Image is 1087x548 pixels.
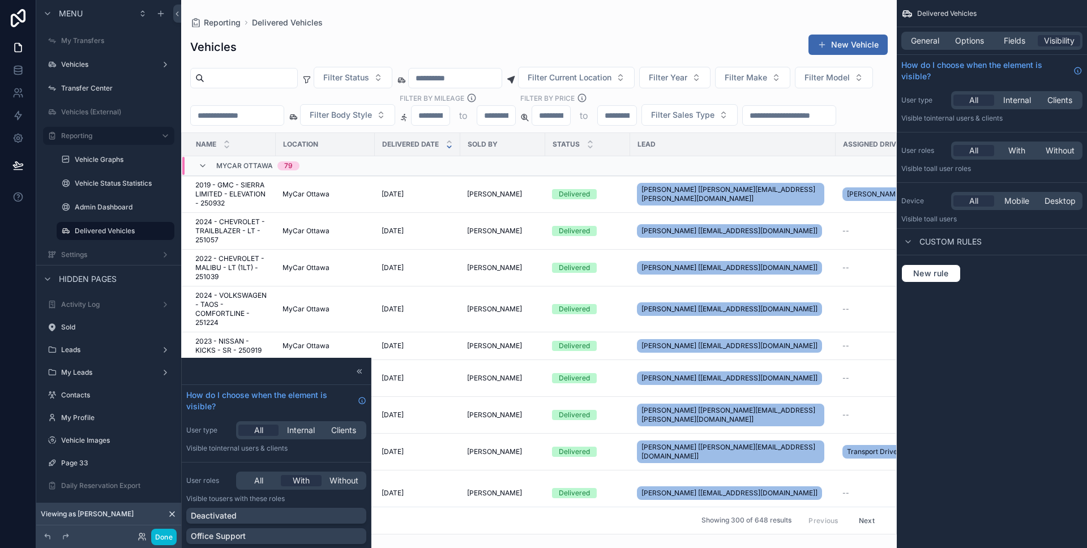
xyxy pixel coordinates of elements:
[186,444,366,453] p: Visible to
[293,475,310,486] span: With
[43,454,174,472] a: Page 33
[57,151,174,169] a: Vehicle Graphs
[61,131,152,140] label: Reporting
[901,96,947,105] label: User type
[329,475,358,486] span: Without
[43,409,174,427] a: My Profile
[191,530,246,542] p: Office Support
[930,114,1003,122] span: Internal users & clients
[1003,95,1031,106] span: Internal
[283,140,318,149] span: Location
[43,341,174,359] a: Leads
[186,426,232,435] label: User type
[1046,145,1075,156] span: Without
[61,250,156,259] label: Settings
[901,215,1082,224] p: Visible to
[61,36,172,45] label: My Transfers
[909,268,953,279] span: New rule
[1044,35,1075,46] span: Visibility
[969,195,978,207] span: All
[61,436,172,445] label: Vehicle Images
[43,127,174,145] a: Reporting
[43,499,174,517] a: Vehicles Inventory Checklist
[41,510,134,519] span: Viewing as [PERSON_NAME]
[901,59,1082,82] a: How do I choose when the element is visible?
[43,363,174,382] a: My Leads
[61,300,156,309] label: Activity Log
[1047,95,1072,106] span: Clients
[59,273,117,285] span: Hidden pages
[61,345,156,354] label: Leads
[901,264,961,282] button: New rule
[955,35,984,46] span: Options
[43,246,174,264] a: Settings
[1004,195,1029,207] span: Mobile
[186,389,353,412] span: How do I choose when the element is visible?
[851,512,883,529] button: Next
[43,318,174,336] a: Sold
[75,179,172,188] label: Vehicle Status Statistics
[911,35,939,46] span: General
[196,140,216,149] span: Name
[75,226,168,236] label: Delivered Vehicles
[43,431,174,449] a: Vehicle Images
[930,164,971,173] span: All user roles
[637,140,656,149] span: Lead
[43,103,174,121] a: Vehicles (External)
[284,161,293,170] div: 79
[57,222,174,240] a: Delivered Vehicles
[919,236,982,247] span: Custom rules
[969,95,978,106] span: All
[61,60,156,69] label: Vehicles
[191,510,237,521] p: Deactivated
[186,494,366,503] p: Visible to
[1045,195,1076,207] span: Desktop
[61,108,172,117] label: Vehicles (External)
[969,145,978,156] span: All
[75,203,172,212] label: Admin Dashboard
[254,475,263,486] span: All
[553,140,580,149] span: Status
[901,146,947,155] label: User roles
[43,32,174,50] a: My Transfers
[901,196,947,205] label: Device
[186,389,366,412] a: How do I choose when the element is visible?
[901,114,1082,123] p: Visible to
[43,296,174,314] a: Activity Log
[61,413,172,422] label: My Profile
[215,494,285,503] span: Users with these roles
[57,198,174,216] a: Admin Dashboard
[57,174,174,192] a: Vehicle Status Statistics
[468,140,498,149] span: Sold By
[61,323,172,332] label: Sold
[287,425,315,436] span: Internal
[186,476,232,485] label: User roles
[61,368,156,377] label: My Leads
[61,391,172,400] label: Contacts
[843,140,909,149] span: Assigned Drivers
[151,529,177,545] button: Done
[43,55,174,74] a: Vehicles
[382,140,439,149] span: Delivered Date
[254,425,263,436] span: All
[75,155,172,164] label: Vehicle Graphs
[1004,35,1025,46] span: Fields
[917,9,977,18] span: Delivered Vehicles
[43,386,174,404] a: Contacts
[901,164,1082,173] p: Visible to
[216,161,273,170] span: MyCar Ottawa
[1008,145,1025,156] span: With
[43,477,174,495] a: Daily Reservation Export
[701,516,791,525] span: Showing 300 of 648 results
[61,84,172,93] label: Transfer Center
[59,8,83,19] span: Menu
[61,481,172,490] label: Daily Reservation Export
[930,215,957,223] span: all users
[61,459,172,468] label: Page 33
[215,444,288,452] span: Internal users & clients
[901,59,1069,82] span: How do I choose when the element is visible?
[331,425,356,436] span: Clients
[43,79,174,97] a: Transfer Center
